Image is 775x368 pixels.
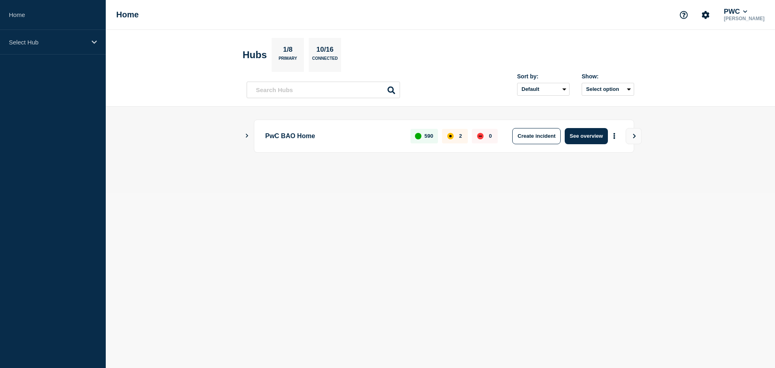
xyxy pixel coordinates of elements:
[280,46,296,56] p: 1/8
[582,83,634,96] button: Select option
[9,39,86,46] p: Select Hub
[312,56,337,65] p: Connected
[243,49,267,61] h2: Hubs
[447,133,454,139] div: affected
[489,133,492,139] p: 0
[517,83,570,96] select: Sort by
[697,6,714,23] button: Account settings
[565,128,607,144] button: See overview
[116,10,139,19] h1: Home
[512,128,561,144] button: Create incident
[675,6,692,23] button: Support
[722,16,766,21] p: [PERSON_NAME]
[247,82,400,98] input: Search Hubs
[517,73,570,80] div: Sort by:
[245,133,249,139] button: Show Connected Hubs
[477,133,484,139] div: down
[265,128,401,144] p: PwC BAO Home
[313,46,337,56] p: 10/16
[459,133,462,139] p: 2
[626,128,642,144] button: View
[582,73,634,80] div: Show:
[425,133,434,139] p: 590
[415,133,421,139] div: up
[279,56,297,65] p: Primary
[722,8,749,16] button: PWC
[609,128,620,143] button: More actions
